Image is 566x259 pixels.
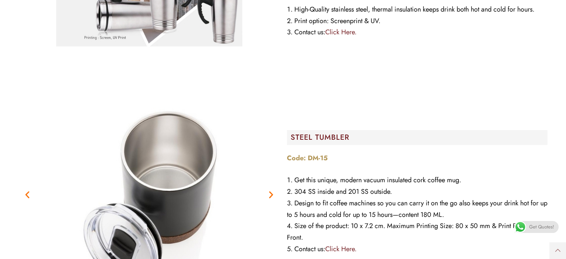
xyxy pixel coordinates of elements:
li: Contact us: [287,26,547,38]
h2: STEEL TUMBLER [291,134,547,141]
span: Print option: Screenprint & UV. [294,16,380,26]
div: Next slide [266,190,276,199]
li: 304 SS inside and 201 SS outside. [287,186,547,198]
strong: Code: DM-15 [287,153,328,163]
a: Click Here. [325,244,356,254]
li: Design to fit coffee machines so you can carry it on the go also keeps your drink hot for up to 5... [287,198,547,221]
span: Get Quotes! [529,221,554,233]
span: High-Quality stainless steel, thermal insulation keeps drink both hot and cold for hours. [294,4,534,14]
div: Previous slide [23,190,32,199]
li: Get this unique, modern vacuum insulated cork coffee mug. [287,174,547,186]
li: Size of the product: 10 x 7.2 cm. Maximum Printing Size: 80 x 50 mm & Print Position: Front. [287,220,547,243]
a: Click Here. [325,27,356,37]
li: Contact us: [287,243,547,255]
